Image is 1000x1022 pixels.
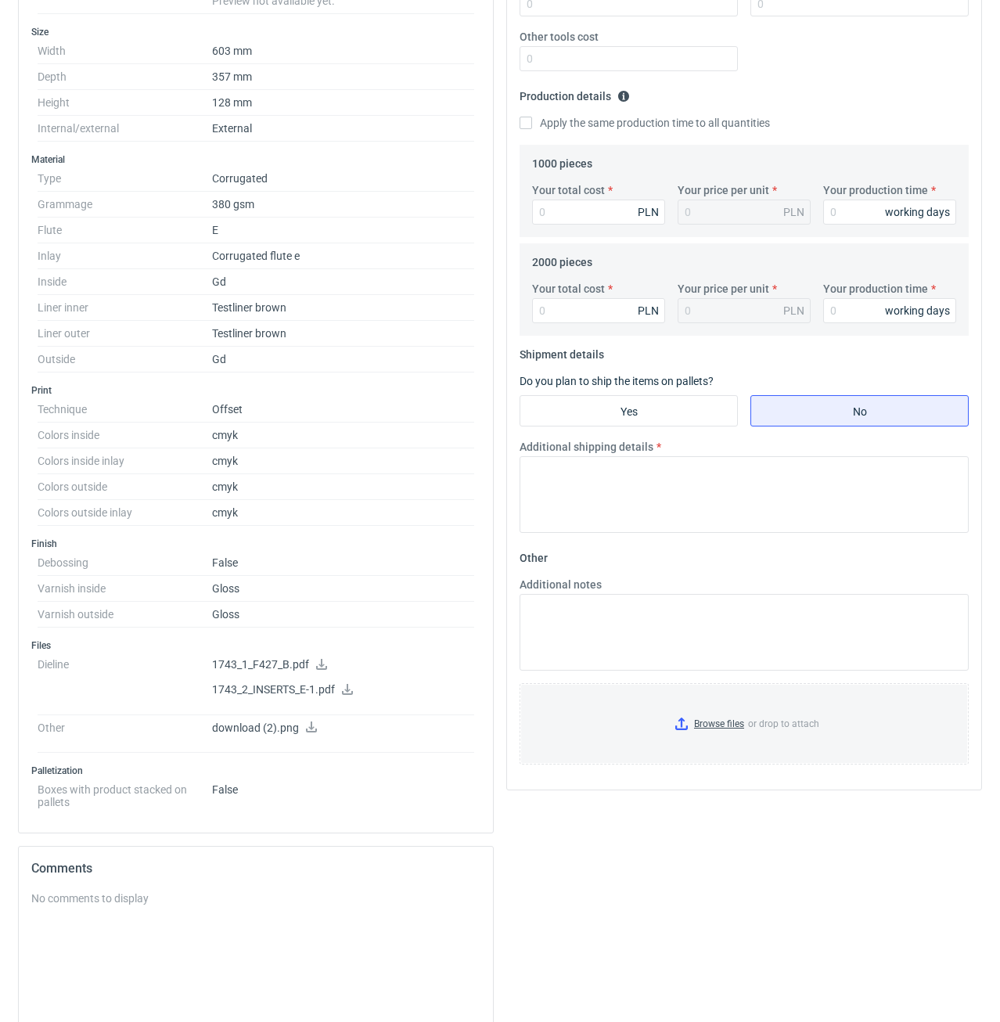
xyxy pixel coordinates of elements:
[31,639,480,652] h3: Files
[520,395,738,426] label: Yes
[520,84,630,103] legend: Production details
[532,250,592,268] legend: 2000 pieces
[38,90,212,116] dt: Height
[678,281,769,297] label: Your price per unit
[212,347,474,372] dd: Gd
[783,303,804,318] div: PLN
[520,342,604,361] legend: Shipment details
[38,347,212,372] dt: Outside
[38,166,212,192] dt: Type
[212,602,474,628] dd: Gloss
[212,64,474,90] dd: 357 mm
[520,577,602,592] label: Additional notes
[212,295,474,321] dd: Testliner brown
[38,38,212,64] dt: Width
[212,38,474,64] dd: 603 mm
[31,538,480,550] h3: Finish
[212,576,474,602] dd: Gloss
[212,166,474,192] dd: Corrugated
[212,550,474,576] dd: False
[823,200,956,225] input: 0
[212,423,474,448] dd: cmyk
[212,683,474,697] p: 1743_2_INSERTS_E-1.pdf
[38,321,212,347] dt: Liner outer
[212,474,474,500] dd: cmyk
[31,384,480,397] h3: Print
[823,298,956,323] input: 0
[520,29,599,45] label: Other tools cost
[212,243,474,269] dd: Corrugated flute e
[38,243,212,269] dt: Inlay
[38,550,212,576] dt: Debossing
[520,439,653,455] label: Additional shipping details
[38,448,212,474] dt: Colors inside inlay
[212,269,474,295] dd: Gd
[783,204,804,220] div: PLN
[38,397,212,423] dt: Technique
[823,182,928,198] label: Your production time
[678,182,769,198] label: Your price per unit
[212,218,474,243] dd: E
[31,153,480,166] h3: Material
[750,395,969,426] label: No
[38,423,212,448] dt: Colors inside
[38,652,212,715] dt: Dieline
[38,192,212,218] dt: Grammage
[38,715,212,754] dt: Other
[212,321,474,347] dd: Testliner brown
[532,182,605,198] label: Your total cost
[532,151,592,170] legend: 1000 pieces
[38,218,212,243] dt: Flute
[885,204,950,220] div: working days
[212,777,474,808] dd: False
[520,545,548,564] legend: Other
[638,303,659,318] div: PLN
[212,397,474,423] dd: Offset
[212,500,474,526] dd: cmyk
[520,115,770,131] label: Apply the same production time to all quantities
[38,295,212,321] dt: Liner inner
[38,64,212,90] dt: Depth
[31,891,480,906] div: No comments to display
[520,375,714,387] label: Do you plan to ship the items on pallets?
[638,204,659,220] div: PLN
[212,116,474,142] dd: External
[38,269,212,295] dt: Inside
[532,298,665,323] input: 0
[38,576,212,602] dt: Varnish inside
[520,684,968,764] label: or drop to attach
[31,765,480,777] h3: Palletization
[885,303,950,318] div: working days
[212,722,474,736] p: download (2).png
[38,474,212,500] dt: Colors outside
[212,658,474,672] p: 1743_1_F427_B.pdf
[38,777,212,808] dt: Boxes with product stacked on pallets
[823,281,928,297] label: Your production time
[38,116,212,142] dt: Internal/external
[212,448,474,474] dd: cmyk
[38,602,212,628] dt: Varnish outside
[212,192,474,218] dd: 380 gsm
[520,46,738,71] input: 0
[31,859,480,878] h2: Comments
[212,90,474,116] dd: 128 mm
[532,281,605,297] label: Your total cost
[38,500,212,526] dt: Colors outside inlay
[31,26,480,38] h3: Size
[532,200,665,225] input: 0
